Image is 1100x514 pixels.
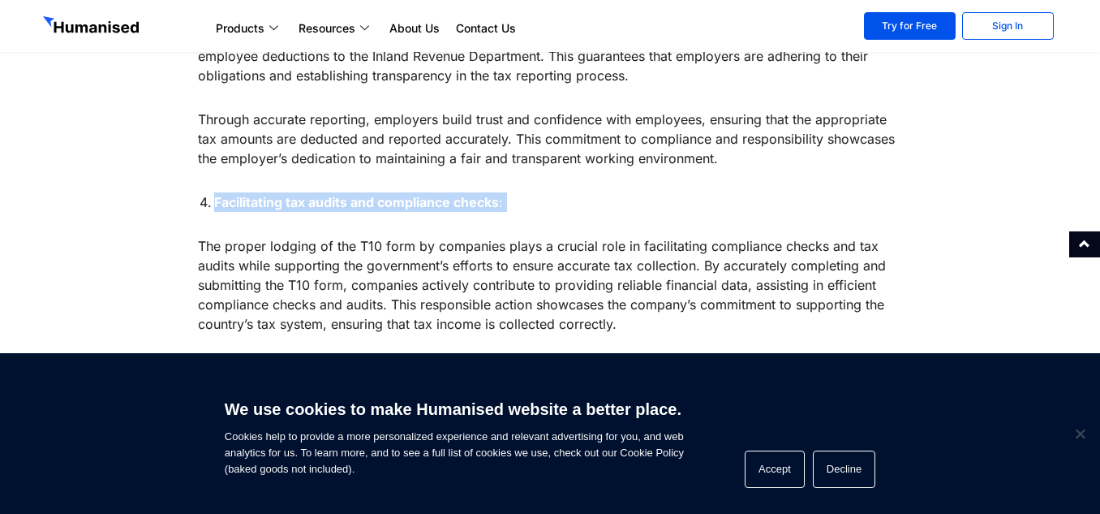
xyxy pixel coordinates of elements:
[214,192,903,212] li: :
[290,19,381,38] a: Resources
[1072,425,1088,442] span: Decline
[198,236,903,334] p: The proper lodging of the T10 form by companies plays a crucial role in facilitating compliance c...
[214,194,499,210] strong: Facilitating tax audits and compliance checks
[198,110,903,168] p: Through accurate reporting, employers build trust and confidence with employees, ensuring that th...
[813,451,875,488] button: Decline
[225,398,684,421] h6: We use cookies to make Humanised website a better place.
[962,12,1054,40] a: Sign In
[43,16,142,37] img: GetHumanised Logo
[864,12,956,40] a: Try for Free
[225,390,684,477] span: Cookies help to provide a more personalized experience and relevant advertising for you, and web ...
[208,19,290,38] a: Products
[448,19,524,38] a: Contact Us
[745,451,805,488] button: Accept
[381,19,448,38] a: About Us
